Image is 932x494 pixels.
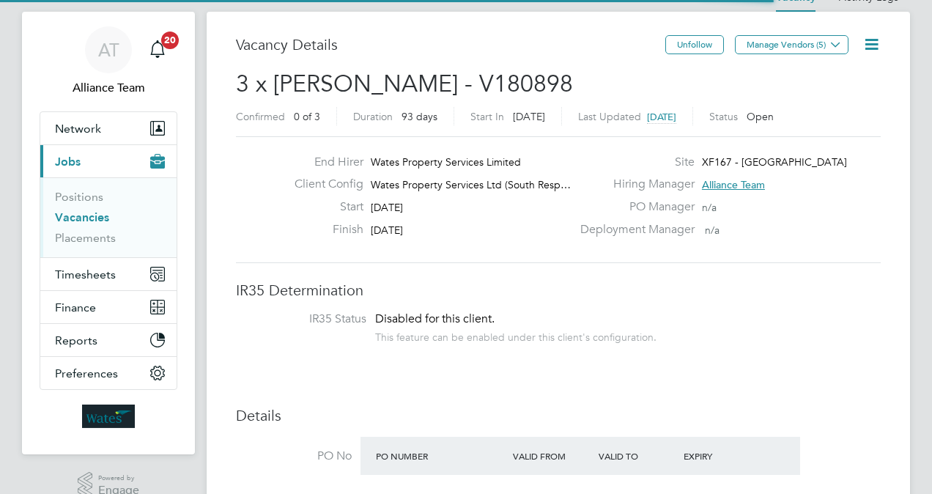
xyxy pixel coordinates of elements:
[55,301,96,314] span: Finance
[572,177,695,192] label: Hiring Manager
[40,177,177,257] div: Jobs
[595,443,681,469] div: Valid To
[55,210,109,224] a: Vacancies
[680,443,766,469] div: Expiry
[572,199,695,215] label: PO Manager
[40,357,177,389] button: Preferences
[55,231,116,245] a: Placements
[236,110,285,123] label: Confirmed
[578,110,641,123] label: Last Updated
[40,145,177,177] button: Jobs
[665,35,724,54] button: Unfollow
[709,110,738,123] label: Status
[143,26,172,73] a: 20
[161,32,179,49] span: 20
[647,111,676,123] span: [DATE]
[236,449,352,464] label: PO No
[353,110,393,123] label: Duration
[283,155,363,170] label: End Hirer
[572,155,695,170] label: Site
[236,281,881,300] h3: IR35 Determination
[22,12,195,454] nav: Main navigation
[236,406,881,425] h3: Details
[470,110,504,123] label: Start In
[55,366,118,380] span: Preferences
[371,224,403,237] span: [DATE]
[40,405,177,428] a: Go to home page
[40,26,177,97] a: ATAlliance Team
[55,268,116,281] span: Timesheets
[98,472,139,484] span: Powered by
[55,155,81,169] span: Jobs
[702,155,847,169] span: XF167 - [GEOGRAPHIC_DATA]
[402,110,437,123] span: 93 days
[294,110,320,123] span: 0 of 3
[371,201,403,214] span: [DATE]
[40,79,177,97] span: Alliance Team
[55,190,103,204] a: Positions
[572,222,695,237] label: Deployment Manager
[372,443,509,469] div: PO Number
[40,291,177,323] button: Finance
[375,327,657,344] div: This feature can be enabled under this client's configuration.
[371,155,521,169] span: Wates Property Services Limited
[513,110,545,123] span: [DATE]
[55,122,101,136] span: Network
[283,199,363,215] label: Start
[735,35,848,54] button: Manage Vendors (5)
[705,224,720,237] span: n/a
[371,178,571,191] span: Wates Property Services Ltd (South Resp…
[236,70,573,98] span: 3 x [PERSON_NAME] - V180898
[283,177,363,192] label: Client Config
[98,40,119,59] span: AT
[702,178,765,191] span: Alliance Team
[236,35,665,54] h3: Vacancy Details
[509,443,595,469] div: Valid From
[702,201,717,214] span: n/a
[40,258,177,290] button: Timesheets
[747,110,774,123] span: Open
[40,324,177,356] button: Reports
[55,333,97,347] span: Reports
[251,311,366,327] label: IR35 Status
[283,222,363,237] label: Finish
[82,405,135,428] img: wates-logo-retina.png
[375,311,495,326] span: Disabled for this client.
[40,112,177,144] button: Network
